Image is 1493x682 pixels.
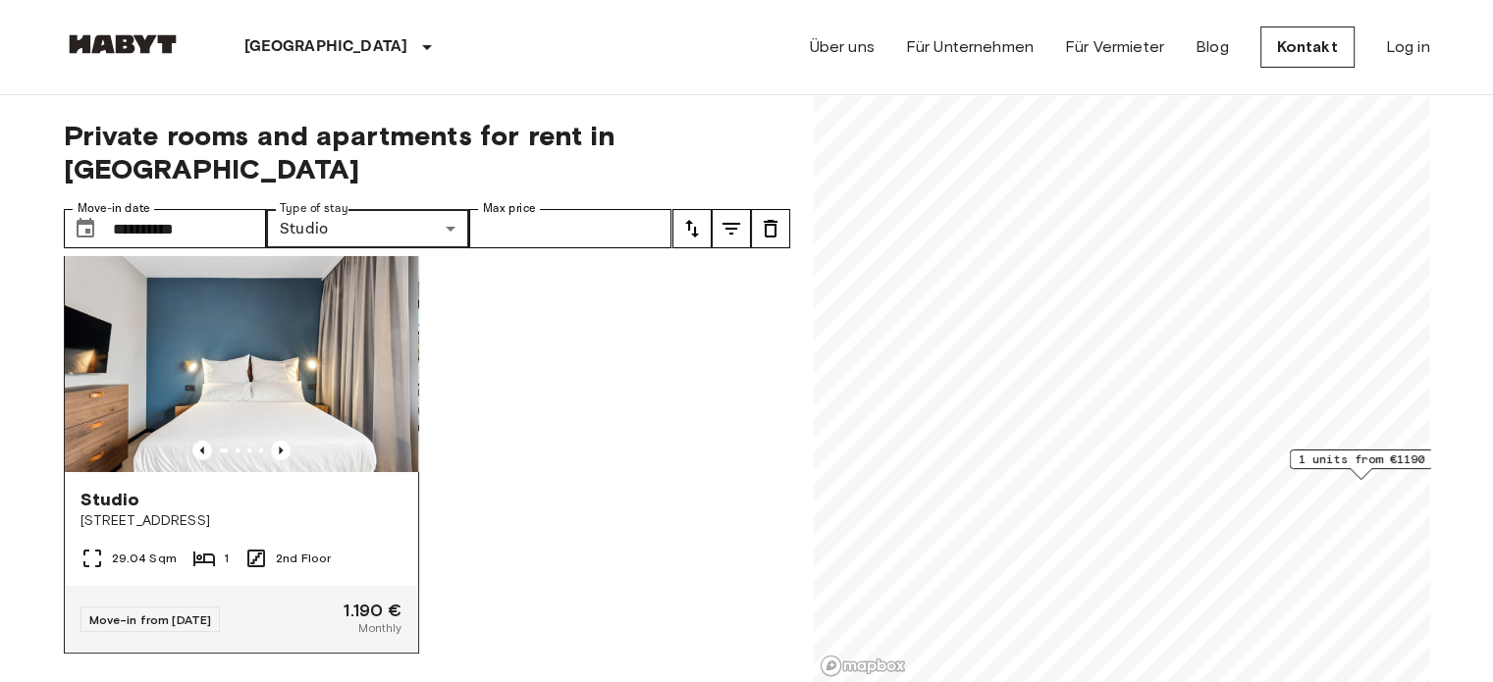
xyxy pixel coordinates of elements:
div: Studio [266,209,469,248]
span: 1.190 € [344,602,401,619]
span: Monthly [358,619,401,637]
div: Map marker [1289,449,1433,480]
span: 2nd Floor [276,550,331,567]
a: Log in [1386,35,1430,59]
span: 1 units from €1190 [1298,450,1424,468]
button: tune [751,209,790,248]
button: tune [712,209,751,248]
label: Max price [483,200,536,217]
img: Marketing picture of unit DE-01-481-201-01 [65,236,418,472]
img: Habyt [64,34,182,54]
a: Für Vermieter [1065,35,1164,59]
span: Private rooms and apartments for rent in [GEOGRAPHIC_DATA] [64,119,790,185]
span: 1 [224,550,229,567]
button: tune [672,209,712,248]
span: [STREET_ADDRESS] [80,511,402,531]
a: Über uns [810,35,875,59]
span: 29.04 Sqm [112,550,177,567]
a: Blog [1196,35,1229,59]
button: Choose date, selected date is 12 Oct 2025 [66,209,105,248]
p: [GEOGRAPHIC_DATA] [244,35,408,59]
label: Type of stay [280,200,348,217]
a: Mapbox logo [820,655,906,677]
button: Previous image [192,441,212,460]
a: Kontakt [1260,26,1355,68]
button: Previous image [271,441,291,460]
label: Move-in date [78,200,150,217]
a: Marketing picture of unit DE-01-481-201-01Previous imagePrevious imageStudio[STREET_ADDRESS]29.04... [64,236,419,654]
span: Studio [80,488,140,511]
span: Move-in from [DATE] [89,612,212,627]
a: Für Unternehmen [906,35,1034,59]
